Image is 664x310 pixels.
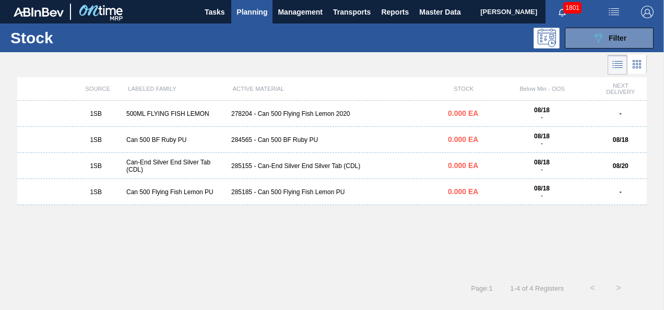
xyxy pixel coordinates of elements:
div: LABELED FAMILY [124,86,228,92]
span: 1801 [563,2,582,14]
span: Management [278,6,323,18]
span: 0.000 EA [448,161,478,170]
span: 0.000 EA [448,135,478,144]
span: Transports [333,6,371,18]
span: - [541,114,543,121]
span: 1SB [90,136,102,144]
div: List Vision [608,55,627,75]
button: > [606,275,632,301]
div: STOCK [437,86,490,92]
strong: 08/20 [613,162,629,170]
span: Planning [236,6,267,18]
button: Notifications [546,5,579,19]
button: Filter [565,28,654,49]
span: - [541,192,543,199]
div: 284565 - Can 500 BF Ruby PU [227,136,437,144]
div: NEXT DELIVERY [595,82,647,95]
span: Master Data [419,6,460,18]
img: userActions [608,6,620,18]
strong: 08/18 [534,159,550,166]
span: 1 - 4 of 4 Registers [508,284,564,292]
div: Below Min - OOS [490,86,594,92]
div: SOURCE [72,86,124,92]
strong: - [620,110,622,117]
span: 1SB [90,162,102,170]
span: 0.000 EA [448,187,478,196]
div: Can-End Silver End Silver Tab (CDL) [122,159,227,173]
span: Page : 1 [471,284,492,292]
span: Reports [381,6,409,18]
img: TNhmsLtSVTkK8tSr43FrP2fwEKptu5GPRR3wAAAABJRU5ErkJggg== [14,7,64,17]
div: 278204 - Can 500 Flying Fish Lemon 2020 [227,110,437,117]
span: 0.000 EA [448,109,478,117]
div: 500ML FLYING FISH LEMON [122,110,227,117]
span: Tasks [203,6,226,18]
span: 1SB [90,110,102,117]
div: ACTIVE MATERIAL [229,86,438,92]
div: Can 500 BF Ruby PU [122,136,227,144]
img: Logout [641,6,654,18]
div: Card Vision [627,55,647,75]
div: 285155 - Can-End Silver End Silver Tab (CDL) [227,162,437,170]
span: 1SB [90,188,102,196]
strong: 08/18 [534,106,550,114]
strong: - [620,188,622,196]
h1: Stock [10,32,155,44]
span: Filter [609,34,626,42]
div: Programming: no user selected [533,28,560,49]
span: - [541,166,543,173]
div: Can 500 Flying Fish Lemon PU [122,188,227,196]
strong: 08/18 [534,133,550,140]
div: 285185 - Can 500 Flying Fish Lemon PU [227,188,437,196]
button: < [579,275,606,301]
strong: 08/18 [534,185,550,192]
strong: 08/18 [613,136,629,144]
span: - [541,140,543,147]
